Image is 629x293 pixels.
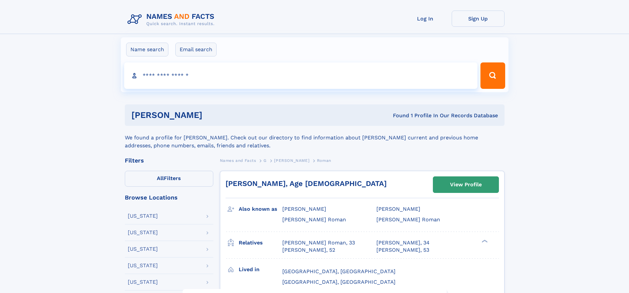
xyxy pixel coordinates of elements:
[317,158,331,163] span: Roman
[226,179,387,188] a: [PERSON_NAME], Age [DEMOGRAPHIC_DATA]
[157,175,164,181] span: All
[220,156,256,165] a: Names and Facts
[297,112,498,119] div: Found 1 Profile In Our Records Database
[282,279,396,285] span: [GEOGRAPHIC_DATA], [GEOGRAPHIC_DATA]
[450,177,482,192] div: View Profile
[433,177,499,193] a: View Profile
[128,246,158,252] div: [US_STATE]
[125,195,213,201] div: Browse Locations
[376,246,429,254] a: [PERSON_NAME], 53
[125,126,505,150] div: We found a profile for [PERSON_NAME]. Check out our directory to find information about [PERSON_N...
[376,206,420,212] span: [PERSON_NAME]
[282,206,326,212] span: [PERSON_NAME]
[480,239,488,243] div: ❯
[452,11,505,27] a: Sign Up
[399,11,452,27] a: Log In
[239,237,282,248] h3: Relatives
[239,203,282,215] h3: Also known as
[126,43,168,56] label: Name search
[125,11,220,28] img: Logo Names and Facts
[128,279,158,285] div: [US_STATE]
[125,171,213,187] label: Filters
[282,268,396,275] span: [GEOGRAPHIC_DATA], [GEOGRAPHIC_DATA]
[128,213,158,219] div: [US_STATE]
[274,158,309,163] span: [PERSON_NAME]
[128,230,158,235] div: [US_STATE]
[131,111,298,119] h1: [PERSON_NAME]
[263,158,267,163] span: G
[376,216,440,223] span: [PERSON_NAME] Roman
[125,158,213,164] div: Filters
[128,263,158,268] div: [US_STATE]
[376,239,430,246] a: [PERSON_NAME], 34
[282,216,346,223] span: [PERSON_NAME] Roman
[480,62,505,89] button: Search Button
[282,239,355,246] a: [PERSON_NAME] Roman, 33
[282,246,335,254] a: [PERSON_NAME], 52
[274,156,309,165] a: [PERSON_NAME]
[124,62,478,89] input: search input
[239,264,282,275] h3: Lived in
[263,156,267,165] a: G
[175,43,217,56] label: Email search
